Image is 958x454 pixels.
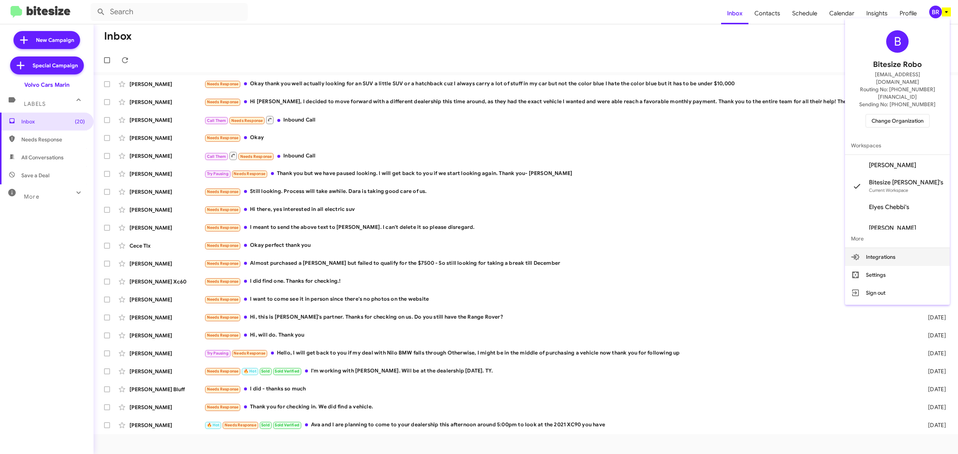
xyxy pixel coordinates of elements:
[869,179,943,186] span: Bitesize [PERSON_NAME]'s
[886,30,909,53] div: B
[859,101,936,108] span: Sending No: [PHONE_NUMBER]
[872,114,924,127] span: Change Organization
[845,230,950,248] span: More
[845,248,950,266] button: Integrations
[869,162,916,169] span: [PERSON_NAME]
[845,136,950,154] span: Workspaces
[854,71,941,86] span: [EMAIL_ADDRESS][DOMAIN_NAME]
[845,266,950,284] button: Settings
[873,59,922,71] span: Bitesize Robo
[869,224,916,232] span: [PERSON_NAME]
[845,284,950,302] button: Sign out
[869,203,909,211] span: Elyes Chebbi's
[869,187,908,193] span: Current Workspace
[854,86,941,101] span: Routing No: [PHONE_NUMBER][FINANCIAL_ID]
[866,114,930,128] button: Change Organization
